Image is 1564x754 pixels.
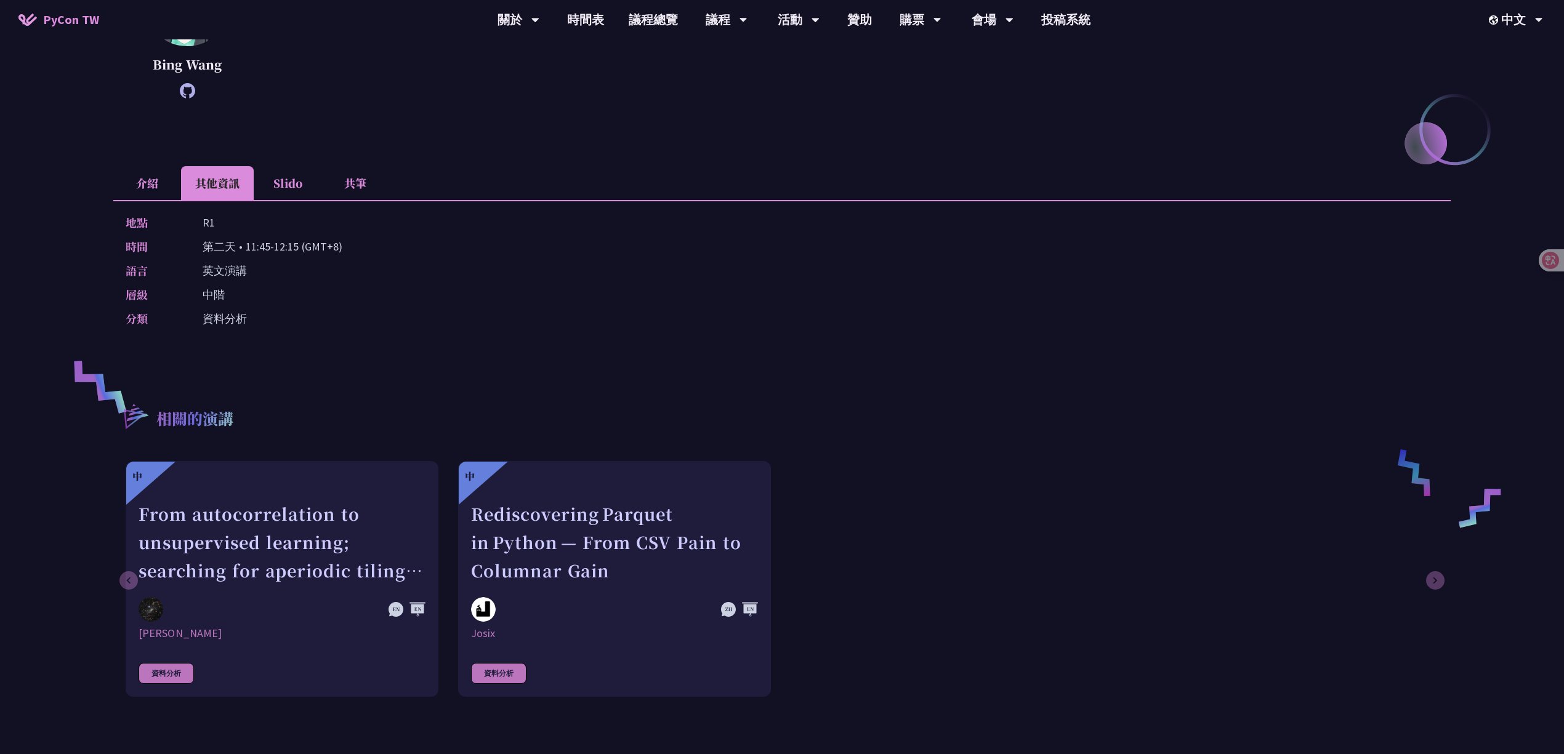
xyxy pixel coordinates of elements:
[105,386,165,446] img: r3.8d01567.svg
[126,461,438,697] a: 中 From autocorrelation to unsupervised learning; searching for aperiodic tilings (quasicrystals) ...
[203,286,225,303] p: 中階
[203,238,342,255] p: 第二天 • 11:45-12:15 (GMT+8)
[126,214,178,231] p: 地點
[181,166,254,200] li: 其他資訊
[471,500,758,585] div: Rediscovering Parquet in Python — From CSV Pain to Columnar Gain
[458,461,771,697] a: 中 Rediscovering Parquet in Python — From CSV Pain to Columnar Gain Josix Josix 資料分析
[465,469,475,484] div: 中
[18,14,37,26] img: Home icon of PyCon TW 2025
[139,500,425,585] div: From autocorrelation to unsupervised learning; searching for aperiodic tilings (quasicrystals) in...
[156,407,233,432] p: 相關的演講
[113,166,181,200] li: 介紹
[321,166,389,200] li: 共筆
[203,262,247,279] p: 英文演講
[139,663,194,684] div: 資料分析
[144,55,230,74] p: Bing Wang
[43,10,99,29] span: PyCon TW
[6,4,111,35] a: PyCon TW
[203,310,247,327] p: 資料分析
[471,597,496,622] img: Josix
[132,469,142,484] div: 中
[126,238,178,255] p: 時間
[203,214,215,231] p: R1
[139,626,425,641] div: [PERSON_NAME]
[126,310,178,327] p: 分類
[254,166,321,200] li: Slido
[1489,15,1501,25] img: Locale Icon
[126,262,178,279] p: 語言
[471,663,526,684] div: 資料分析
[126,286,178,303] p: 層級
[471,626,758,641] div: Josix
[139,597,163,622] img: David Mikolas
